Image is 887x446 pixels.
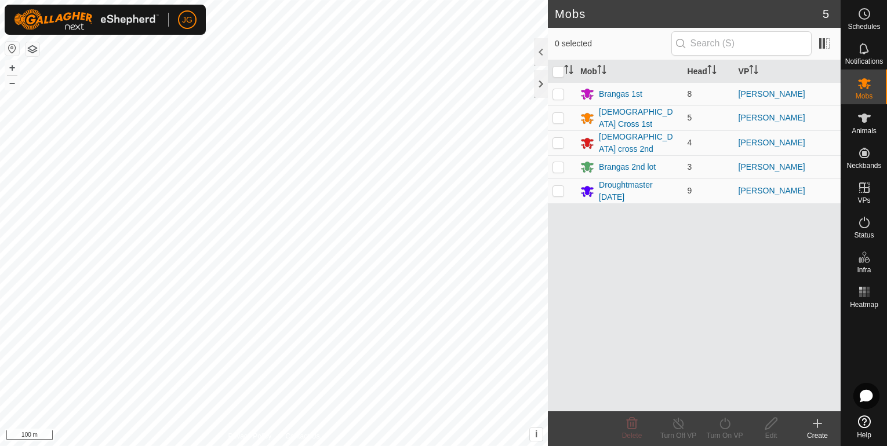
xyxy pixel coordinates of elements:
span: Neckbands [846,162,881,169]
span: 0 selected [555,38,671,50]
th: Head [683,60,734,83]
span: 4 [688,138,692,147]
div: Turn On VP [701,430,748,441]
span: Animals [852,127,877,134]
span: VPs [857,197,870,204]
div: [DEMOGRAPHIC_DATA] Cross 1st [599,106,678,130]
button: + [5,61,19,75]
span: JG [182,14,192,26]
p-sorticon: Activate to sort [597,67,606,76]
span: Delete [622,432,642,440]
a: [PERSON_NAME] [739,186,805,195]
p-sorticon: Activate to sort [749,67,758,76]
span: 9 [688,186,692,195]
input: Search (S) [671,31,812,56]
span: Schedules [848,23,880,30]
div: [DEMOGRAPHIC_DATA] cross 2nd [599,131,678,155]
a: [PERSON_NAME] [739,162,805,171]
span: Infra [857,266,871,273]
a: [PERSON_NAME] [739,89,805,98]
a: Contact Us [285,431,319,441]
a: [PERSON_NAME] [739,138,805,147]
a: [PERSON_NAME] [739,113,805,122]
th: VP [734,60,841,83]
img: Gallagher Logo [14,9,159,30]
span: Heatmap [850,301,878,308]
div: Brangas 2nd lot [599,161,656,173]
button: i [530,428,543,441]
th: Mob [576,60,682,83]
span: Notifications [845,58,883,65]
div: Edit [748,430,794,441]
div: Turn Off VP [655,430,701,441]
p-sorticon: Activate to sort [707,67,717,76]
p-sorticon: Activate to sort [564,67,573,76]
span: i [535,429,537,439]
div: Brangas 1st [599,88,642,100]
a: Privacy Policy [228,431,272,441]
span: Mobs [856,93,873,100]
span: Help [857,432,871,438]
span: 5 [688,113,692,122]
a: Help [841,411,887,443]
span: 3 [688,162,692,171]
h2: Mobs [555,7,823,21]
div: Droughtmaster [DATE] [599,179,678,203]
span: 5 [823,5,829,23]
button: Map Layers [26,42,39,56]
div: Create [794,430,841,441]
button: – [5,76,19,90]
span: 8 [688,89,692,98]
span: Status [854,232,874,239]
button: Reset Map [5,42,19,56]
